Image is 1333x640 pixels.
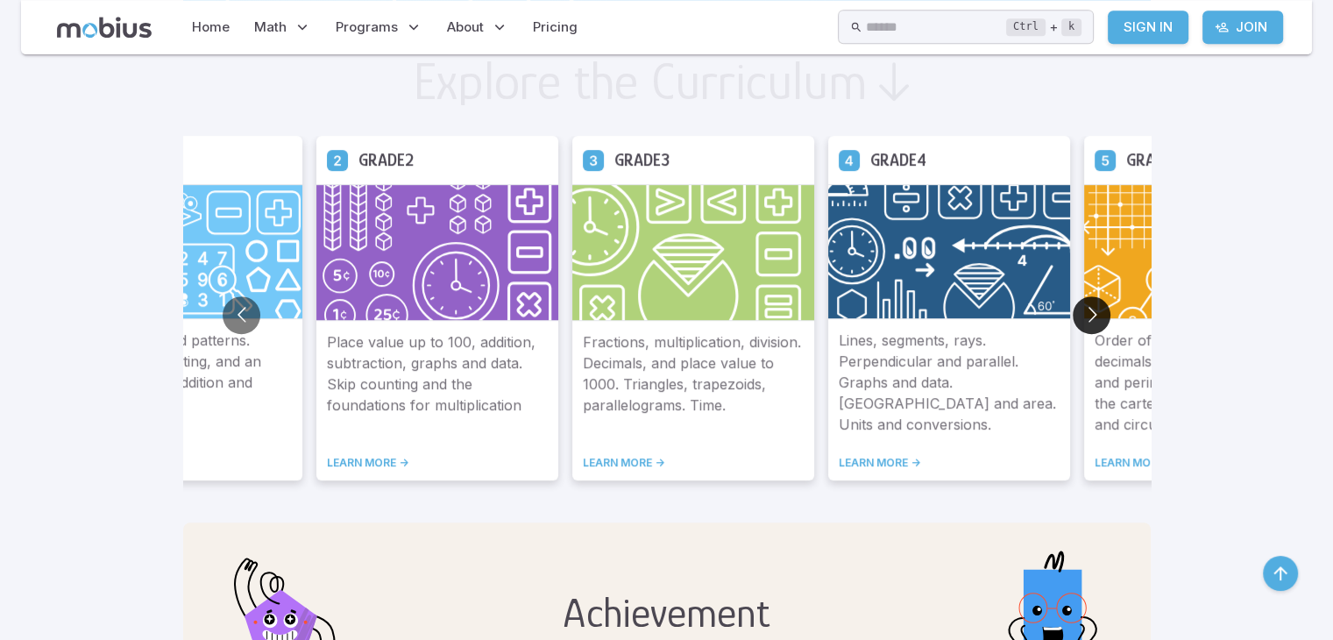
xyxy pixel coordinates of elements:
h5: Grade 4 [870,146,926,174]
h5: Grade 5 [1126,146,1181,174]
a: LEARN MORE -> [327,456,548,470]
p: Place value up to 100, addition, subtraction, graphs and data. Skip counting and the foundations ... [327,331,548,435]
a: Grade 2 [327,149,348,170]
a: LEARN MORE -> [583,456,804,470]
img: Grade 4 [828,184,1070,319]
a: LEARN MORE -> [71,456,292,470]
a: Grade 3 [583,149,604,170]
span: Math [254,18,287,37]
a: Grade 5 [1095,149,1116,170]
a: Pricing [528,7,583,47]
h5: Grade 3 [614,146,670,174]
h2: Achievement [560,589,773,636]
a: LEARN MORE -> [839,456,1060,470]
img: Grade 2 [316,184,558,321]
kbd: k [1061,18,1081,36]
button: Go to previous slide [223,296,260,334]
a: Join [1202,11,1283,44]
p: Basic shapes and patterns. Numeracy, counting, and an introduction to addition and subtraction. [71,330,292,435]
a: Sign In [1108,11,1188,44]
p: Order of operations, fractions, decimals. More complex area and perimeter. Number lines and the c... [1095,330,1315,435]
div: + [1006,17,1081,38]
img: Grade 3 [572,184,814,321]
a: Grade 4 [839,149,860,170]
a: LEARN MORE -> [1095,456,1315,470]
img: Grade 5 [1084,184,1326,319]
h5: Grade 2 [358,146,414,174]
button: Go to next slide [1073,296,1110,334]
img: Grade 1 [60,184,302,319]
p: Fractions, multiplication, division. Decimals, and place value to 1000. Triangles, trapezoids, pa... [583,331,804,435]
span: Programs [336,18,398,37]
kbd: Ctrl [1006,18,1046,36]
p: Lines, segments, rays. Perpendicular and parallel. Graphs and data. [GEOGRAPHIC_DATA] and area. U... [839,330,1060,435]
a: Home [187,7,235,47]
h2: Explore the Curriculum [413,55,868,108]
span: About [447,18,484,37]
